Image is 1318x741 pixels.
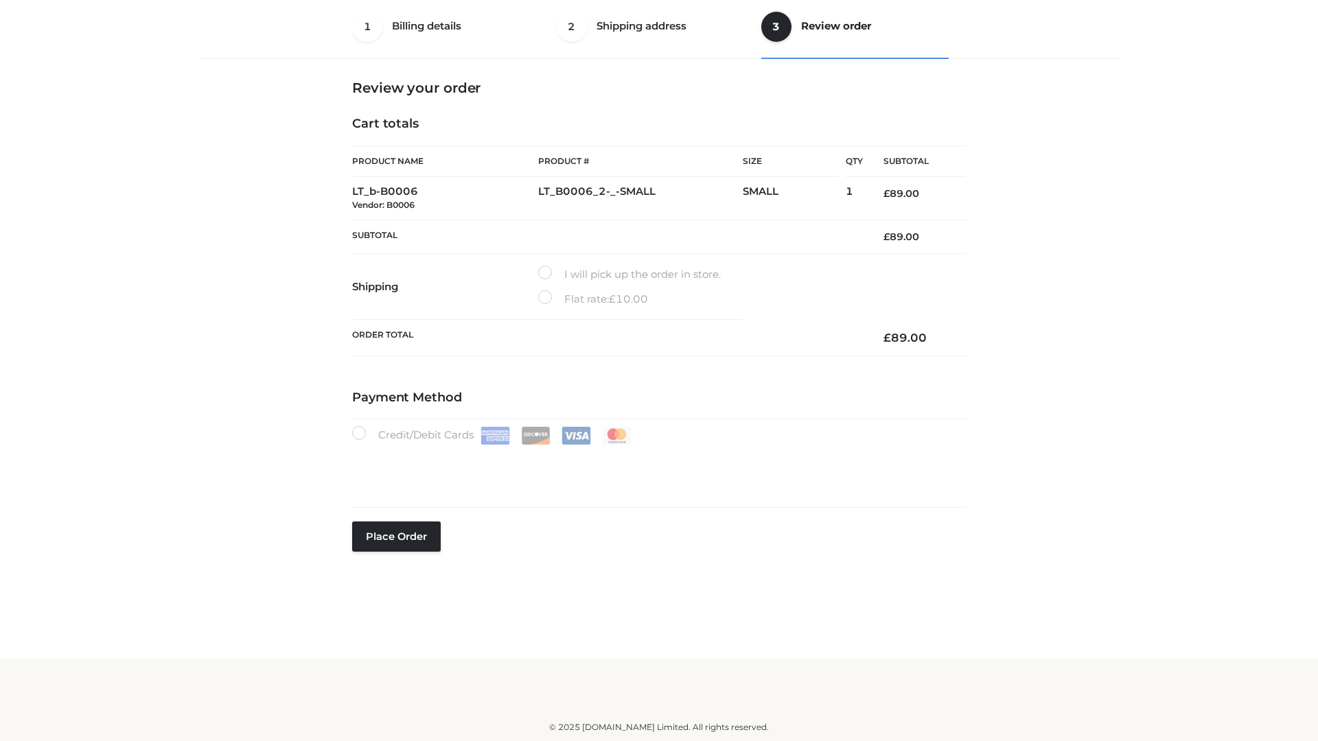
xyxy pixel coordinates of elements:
td: LT_b-B0006 [352,177,538,220]
th: Shipping [352,254,538,320]
span: £ [609,292,616,305]
label: Flat rate: [538,290,648,308]
th: Product # [538,145,743,177]
h4: Payment Method [352,390,966,405]
th: Qty [846,145,863,177]
th: Subtotal [352,220,863,253]
td: 1 [846,177,863,220]
th: Size [743,146,839,177]
th: Product Name [352,145,538,177]
span: £ [883,331,891,344]
img: Discover [521,427,551,445]
img: Visa [562,427,591,445]
span: £ [883,231,890,243]
td: SMALL [743,177,846,220]
span: £ [883,187,890,200]
td: LT_B0006_2-_-SMALL [538,177,743,220]
h3: Review your order [352,80,966,96]
bdi: 89.00 [883,187,919,200]
button: Place order [352,521,441,552]
img: Mastercard [602,427,632,445]
th: Order Total [352,320,863,356]
bdi: 89.00 [883,231,919,243]
iframe: Secure payment input frame [349,442,963,492]
img: Amex [481,427,510,445]
label: Credit/Debit Cards [352,426,633,445]
small: Vendor: B0006 [352,200,415,210]
bdi: 10.00 [609,292,648,305]
div: © 2025 [DOMAIN_NAME] Limited. All rights reserved. [204,720,1114,734]
th: Subtotal [863,146,966,177]
h4: Cart totals [352,117,966,132]
label: I will pick up the order in store. [538,266,721,283]
bdi: 89.00 [883,331,927,344]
